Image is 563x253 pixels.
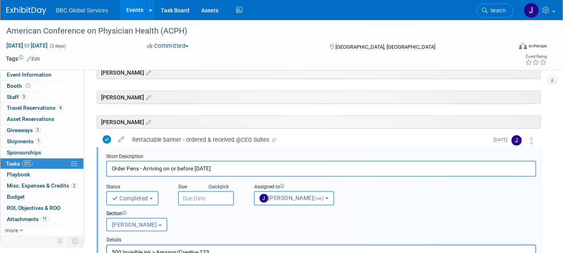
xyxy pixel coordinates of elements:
[0,81,83,91] a: Booth
[7,171,30,178] span: Playbook
[144,68,151,76] a: Edit sections
[112,221,157,228] span: [PERSON_NAME]
[0,169,83,180] a: Playbook
[106,210,500,218] div: Section
[7,105,63,111] span: Travel Reservations
[144,93,151,101] a: Edit sections
[7,194,25,200] span: Budget
[128,133,489,146] div: Retractable banner - ordered & received @CEO Suites
[67,236,84,246] td: Toggle Event Tabs
[511,135,522,146] img: Jennifer Benedict
[529,137,533,144] i: Move task
[7,149,41,156] span: Sponsorships
[0,214,83,225] a: Attachments11
[106,161,536,176] input: Name of task or a short description
[335,44,435,50] span: [GEOGRAPHIC_DATA], [GEOGRAPHIC_DATA]
[0,192,83,202] a: Budget
[260,195,325,201] span: [PERSON_NAME]
[0,136,83,147] a: Shipments1
[23,42,31,49] span: to
[21,94,27,100] span: 3
[6,42,48,49] span: [DATE] [DATE]
[254,184,353,191] div: Assigned to
[112,195,148,202] span: Completed
[0,69,83,80] a: Event Information
[208,184,220,190] i: Quick
[7,83,32,89] span: Booth
[35,127,41,133] span: 2
[5,3,424,11] p: 500 Invisible ink > Amazon/Creative 123
[71,183,77,189] span: 2
[525,55,547,59] div: Event Rating
[27,56,40,62] a: Edit
[0,225,83,236] a: more
[519,43,527,49] img: Format-Inperson.png
[97,66,541,79] div: [PERSON_NAME]
[0,180,83,191] a: Misc. Expenses & Credits2
[7,94,27,100] span: Staff
[144,42,192,50] button: Committed
[106,233,536,244] div: Details
[477,4,513,18] a: Search
[494,137,511,142] span: [DATE]
[467,42,547,53] div: Event Format
[6,7,46,15] img: ExhibitDay
[7,71,52,78] span: Event Information
[56,7,108,14] span: BBC Global Services
[24,83,32,89] span: Booth not reserved yet
[0,203,83,213] a: ROI, Objectives & ROO
[0,103,83,113] a: Travel Reservations4
[178,184,242,191] div: Due
[7,182,77,189] span: Misc. Expenses & Credits
[36,138,42,144] span: 1
[22,160,33,166] span: 25%
[144,118,151,126] a: Edit sections
[7,138,42,144] span: Shipments
[106,184,166,191] div: Status
[7,205,60,211] span: ROI, Objectives & ROO
[114,136,128,143] a: edit
[207,184,230,190] a: Quickpick
[97,115,541,128] div: [PERSON_NAME]
[314,196,324,201] span: (me)
[6,55,40,63] td: Tags
[97,91,541,104] div: [PERSON_NAME]
[0,114,83,125] a: Asset Reservations
[524,3,539,18] img: Jennifer Benedict
[528,43,547,49] div: In-Person
[0,125,83,136] a: Giveaways2
[7,116,54,122] span: Asset Reservations
[57,105,63,111] span: 4
[106,153,536,161] div: Short Description
[0,147,83,158] a: Sponsorships
[0,158,83,169] a: Tasks25%
[4,24,501,38] div: American Conference on Physician Health (ACPH)
[7,216,49,222] span: Attachments
[41,216,49,222] span: 11
[49,43,66,49] span: (2 days)
[106,191,159,206] button: Completed
[5,227,18,233] span: more
[178,191,234,206] input: Due Date
[254,191,334,206] button: [PERSON_NAME](me)
[7,127,41,133] span: Giveaways
[106,218,167,231] button: [PERSON_NAME]
[4,3,424,11] body: Rich Text Area. Press ALT-0 for help.
[54,236,67,246] td: Personalize Event Tab Strip
[488,8,506,14] span: Search
[6,160,33,167] span: Tasks
[0,92,83,103] a: Staff3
